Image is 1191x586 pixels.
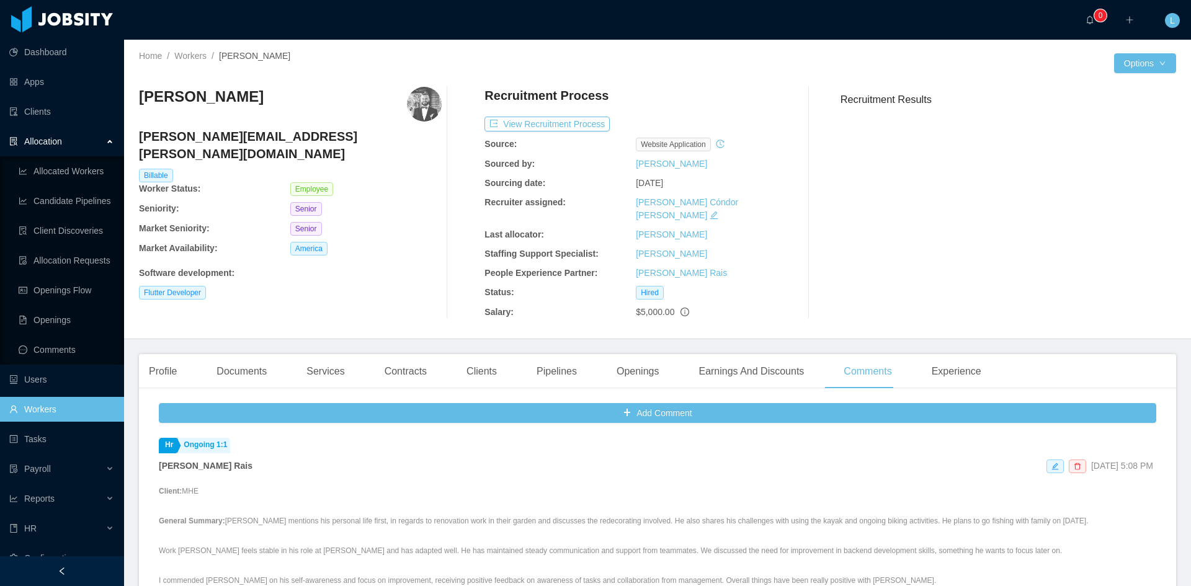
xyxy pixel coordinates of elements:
i: icon: file-protect [9,464,18,473]
i: icon: history [716,140,725,148]
b: Salary: [484,307,514,317]
div: Pipelines [527,354,587,389]
span: info-circle [680,308,689,316]
div: Clients [457,354,507,389]
a: icon: file-doneAllocation Requests [19,248,114,273]
a: [PERSON_NAME] Cóndor [PERSON_NAME] [636,197,738,220]
span: Senior [290,202,322,216]
i: icon: setting [9,554,18,562]
a: Hr [159,438,176,453]
span: [DATE] [636,178,663,188]
span: [PERSON_NAME] [219,51,290,61]
b: Sourcing date: [484,178,545,188]
span: Reports [24,494,55,504]
span: Flutter Developer [139,286,206,300]
div: Openings [607,354,669,389]
span: Billable [139,169,173,182]
b: Recruiter assigned: [484,197,566,207]
a: icon: appstoreApps [9,69,114,94]
b: Last allocator: [484,229,544,239]
i: icon: book [9,524,18,533]
a: icon: userWorkers [9,397,114,422]
a: [PERSON_NAME] [636,249,707,259]
img: 7699d27a-a445-4e53-9c33-6b3fa472f797_67cb1ed07ebbb-400w.png [407,87,442,122]
b: People Experience Partner: [484,268,597,278]
div: Documents [207,354,277,389]
a: icon: line-chartAllocated Workers [19,159,114,184]
a: icon: pie-chartDashboard [9,40,114,64]
button: icon: exportView Recruitment Process [484,117,610,131]
span: Allocation [24,136,62,146]
div: Contracts [375,354,437,389]
b: Worker Status: [139,184,200,193]
a: [PERSON_NAME] Rais [636,268,727,278]
div: Experience [922,354,991,389]
i: icon: plus [1125,16,1134,24]
button: icon: plusAdd Comment [159,403,1156,423]
p: [PERSON_NAME] mentions his personal life first, in regards to renovation work in their garden and... [159,515,1089,526]
div: Earnings And Discounts [689,354,814,389]
span: Senior [290,222,322,236]
a: icon: line-chartCandidate Pipelines [19,189,114,213]
div: Comments [834,354,901,389]
b: Software development : [139,268,234,278]
a: icon: file-searchClient Discoveries [19,218,114,243]
strong: Client: [159,487,182,495]
b: Sourced by: [484,159,535,169]
a: Ongoing 1:1 [177,438,230,453]
a: icon: auditClients [9,99,114,124]
span: $5,000.00 [636,307,674,317]
i: icon: bell [1086,16,1094,24]
span: Payroll [24,464,51,474]
span: / [212,51,214,61]
a: icon: file-textOpenings [19,308,114,332]
span: Employee [290,182,333,196]
p: I commended [PERSON_NAME] on his self-awareness and focus on improvement, receiving positive feed... [159,575,1089,586]
span: HR [24,523,37,533]
a: [PERSON_NAME] [636,229,707,239]
span: Configuration [24,553,76,563]
b: Source: [484,139,517,149]
i: icon: solution [9,137,18,146]
b: Market Availability: [139,243,218,253]
button: Optionsicon: down [1114,53,1176,73]
b: Staffing Support Specialist: [484,249,599,259]
h4: Recruitment Process [484,87,609,104]
span: website application [636,138,711,151]
p: Work [PERSON_NAME] feels stable in his role at [PERSON_NAME] and has adapted well. He has maintai... [159,545,1089,556]
i: icon: edit [710,211,718,220]
div: Services [297,354,354,389]
span: [DATE] 5:08 PM [1091,461,1153,471]
a: Home [139,51,162,61]
a: icon: idcardOpenings Flow [19,278,114,303]
b: Seniority: [139,203,179,213]
h4: [PERSON_NAME][EMAIL_ADDRESS][PERSON_NAME][DOMAIN_NAME] [139,128,442,162]
a: Workers [174,51,207,61]
sup: 0 [1094,9,1107,22]
i: icon: delete [1074,463,1081,470]
h3: [PERSON_NAME] [139,87,264,107]
a: icon: robotUsers [9,367,114,392]
a: icon: messageComments [19,337,114,362]
strong: General Summary: [159,517,225,525]
a: icon: exportView Recruitment Process [484,119,610,129]
span: Hired [636,286,664,300]
b: Status: [484,287,514,297]
strong: [PERSON_NAME] Rais [159,461,252,471]
h3: Recruitment Results [841,92,1176,107]
span: / [167,51,169,61]
div: Profile [139,354,187,389]
i: icon: line-chart [9,494,18,503]
span: America [290,242,328,255]
a: [PERSON_NAME] [636,159,707,169]
b: Market Seniority: [139,223,210,233]
span: L [1170,13,1175,28]
p: MHE [159,486,1089,497]
i: icon: edit [1051,463,1059,470]
a: icon: profileTasks [9,427,114,451]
